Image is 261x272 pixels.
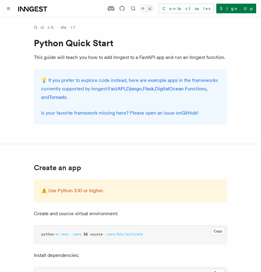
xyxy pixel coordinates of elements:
[41,109,220,117] p: Is your favorite framework missing here? Please open an issue on !
[159,4,214,13] a: Contact sales
[34,24,75,30] a: Quick start
[34,164,81,172] a: Create an app
[143,86,154,92] a: Flask
[105,232,143,236] span: .venv/bin/activate
[211,227,225,235] button: Copy
[130,5,137,12] button: Find something...
[108,86,125,92] a: FastAPI
[49,94,66,100] a: Tornado
[41,232,54,236] span: python
[34,251,227,260] p: Install dependencies:
[5,5,12,12] button: Toggle navigation
[126,86,142,92] a: Django
[139,5,154,12] button: Toggle dark mode
[34,53,227,62] p: This guide will teach you how to add Inngest to a FastAPI app and run an Inngest function.
[41,186,220,195] p: ⚠️ Use Python 3.10 or higher.
[60,232,69,236] span: venv
[155,86,206,92] a: DigitalOcean Functions
[41,76,220,102] p: 💡 If you prefer to explore code instead, here are example apps in the frameworks currently suppor...
[216,4,256,13] a: Sign Up
[181,110,197,116] a: GitHub
[84,232,88,236] span: &&
[34,37,227,48] h1: Python Quick Start
[54,232,58,236] span: -m
[90,232,103,236] span: source
[71,232,82,236] span: .venv
[34,209,227,218] p: Create and source virtual environment:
